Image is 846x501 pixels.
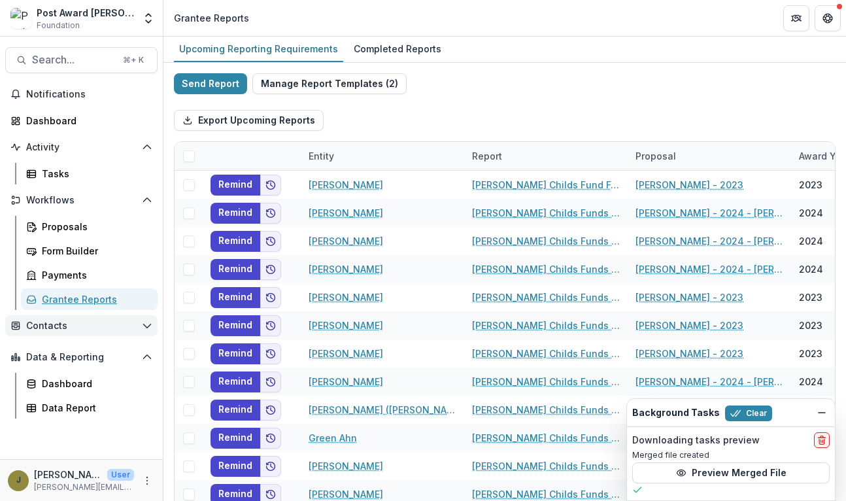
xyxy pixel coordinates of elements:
[139,473,155,489] button: More
[37,20,80,31] span: Foundation
[42,167,147,181] div: Tasks
[26,142,137,153] span: Activity
[174,37,343,62] a: Upcoming Reporting Requirements
[260,371,281,392] button: Add to friends
[472,262,620,276] a: [PERSON_NAME] Childs Funds Fellow’s Annual Progress Report
[21,240,158,262] a: Form Builder
[309,206,383,220] a: [PERSON_NAME]
[464,142,628,170] div: Report
[472,178,620,192] a: [PERSON_NAME] Childs Fund Fellowship Award Financial Expenditure Report
[632,449,830,461] p: Merged file created
[21,397,158,419] a: Data Report
[635,262,783,276] a: [PERSON_NAME] - 2024 - [PERSON_NAME] Childs Memorial Fund - Fellowship Application
[42,220,147,233] div: Proposals
[815,5,841,31] button: Get Help
[260,428,281,449] button: Add to friends
[309,375,383,389] a: [PERSON_NAME]
[5,137,158,158] button: Open Activity
[174,39,343,58] div: Upcoming Reporting Requirements
[120,53,146,67] div: ⌘ + K
[211,343,260,364] button: Remind
[635,234,783,248] a: [PERSON_NAME] - 2024 - [PERSON_NAME] Childs Memorial Fund - Fellowship Application
[799,319,822,332] div: 2023
[5,190,158,211] button: Open Workflows
[5,47,158,73] button: Search...
[260,175,281,196] button: Add to friends
[472,234,620,248] a: [PERSON_NAME] Childs Funds Fellow’s Annual Progress Report
[174,11,249,25] div: Grantee Reports
[309,403,456,417] a: [PERSON_NAME] ([PERSON_NAME]
[799,234,823,248] div: 2024
[348,37,447,62] a: Completed Reports
[5,84,158,105] button: Notifications
[5,110,158,131] a: Dashboard
[814,405,830,421] button: Dismiss
[628,142,791,170] div: Proposal
[211,259,260,280] button: Remind
[301,149,342,163] div: Entity
[260,315,281,336] button: Add to friends
[814,432,830,448] button: delete
[26,320,137,332] span: Contacts
[632,435,760,446] h2: Downloading tasks preview
[799,262,823,276] div: 2024
[301,142,464,170] div: Entity
[26,89,152,100] span: Notifications
[472,431,620,445] a: [PERSON_NAME] Childs Funds Fellow’s Annual Progress Report
[26,114,147,128] div: Dashboard
[309,459,383,473] a: [PERSON_NAME]
[260,203,281,224] button: Add to friends
[799,178,822,192] div: 2023
[211,428,260,449] button: Remind
[21,163,158,184] a: Tasks
[472,319,620,332] a: [PERSON_NAME] Childs Funds Fellow’s Annual Progress Report
[37,6,134,20] div: Post Award [PERSON_NAME] Childs Memorial Fund
[309,347,383,360] a: [PERSON_NAME]
[472,206,620,220] a: [PERSON_NAME] Childs Funds Fellow’s Annual Progress Report
[211,371,260,392] button: Remind
[42,268,147,282] div: Payments
[21,216,158,237] a: Proposals
[260,343,281,364] button: Add to friends
[169,9,254,27] nav: breadcrumb
[635,206,783,220] a: [PERSON_NAME] - 2024 - [PERSON_NAME] Childs Memorial Fund - Fellowship Application
[32,54,115,66] span: Search...
[260,400,281,421] button: Add to friends
[211,287,260,308] button: Remind
[635,178,743,192] a: [PERSON_NAME] - 2023
[464,149,510,163] div: Report
[632,462,830,483] button: Preview Merged File
[472,290,620,304] a: [PERSON_NAME] Childs Funds Fellow’s Annual Progress Report
[260,231,281,252] button: Add to friends
[211,456,260,477] button: Remind
[309,431,357,445] a: Green Ahn
[34,468,102,481] p: [PERSON_NAME]
[21,373,158,394] a: Dashboard
[174,73,247,94] button: Send Report
[309,234,383,248] a: [PERSON_NAME]
[635,290,743,304] a: [PERSON_NAME] - 2023
[211,203,260,224] button: Remind
[10,8,31,29] img: Post Award Jane Coffin Childs Memorial Fund
[5,315,158,336] button: Open Contacts
[799,375,823,389] div: 2024
[783,5,809,31] button: Partners
[21,264,158,286] a: Payments
[472,375,620,389] a: [PERSON_NAME] Childs Funds Fellow’s Annual Progress Report
[472,403,620,417] a: [PERSON_NAME] Childs Funds Fellow’s Annual Progress Report
[799,347,822,360] div: 2023
[472,459,620,473] a: [PERSON_NAME] Childs Funds Fellow’s Annual Progress Report
[5,347,158,368] button: Open Data & Reporting
[211,400,260,421] button: Remind
[252,73,407,94] button: Manage Report Templates (2)
[309,178,383,192] a: [PERSON_NAME]
[799,290,822,304] div: 2023
[107,469,134,481] p: User
[42,244,147,258] div: Form Builder
[174,110,324,131] button: Export Upcoming Reports
[260,259,281,280] button: Add to friends
[472,347,620,360] a: [PERSON_NAME] Childs Funds Fellow’s Annual Progress Report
